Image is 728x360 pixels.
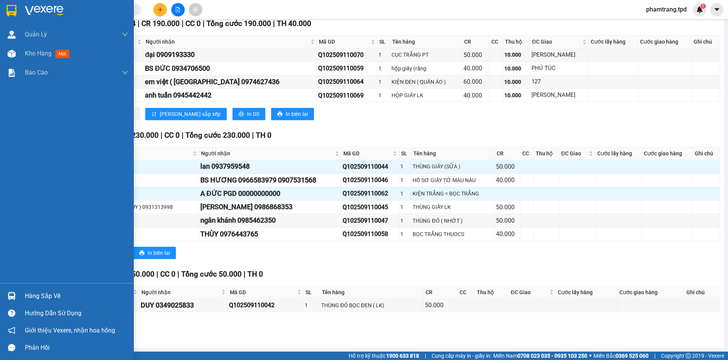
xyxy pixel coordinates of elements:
[120,131,159,140] span: CR 230.000
[25,29,47,39] span: Quản Lý
[145,63,315,74] div: BS ĐỨC 0934706500
[713,6,720,13] span: caret-down
[239,111,244,117] span: printer
[593,352,648,360] span: Miền Bắc
[463,91,488,100] div: 40.000
[692,36,720,48] th: Ghi chú
[161,131,162,140] span: |
[413,176,493,184] div: HỒ SƠ GIÂY TỜ MÀU NÂU
[8,310,15,317] span: question-circle
[700,3,706,9] sup: 1
[156,270,158,279] span: |
[141,288,219,296] span: Người nhận
[495,147,520,160] th: CR
[141,300,226,311] div: DUY 0349025833
[496,202,519,212] div: 50.000
[317,62,378,75] td: Q102509110059
[503,36,530,48] th: Thu hộ
[531,50,588,60] div: [PERSON_NAME]
[534,147,559,160] th: Thu hộ
[475,286,509,299] th: Thu hộ
[148,249,170,257] span: In biên lai
[230,288,296,296] span: Mã GD
[317,48,378,62] td: Q102509110070
[139,250,145,256] span: printer
[133,247,176,259] button: printerIn biên lai
[8,344,15,351] span: message
[504,91,529,99] div: 10.000
[25,342,128,353] div: Phản hồi
[200,188,340,199] div: A ĐỨC PGD 00000000000
[413,230,493,238] div: BỌC TRẮNG THUOCS
[413,203,493,211] div: THÙNG GIẤY LK
[349,352,419,360] span: Hỗ trợ kỹ thuật:
[25,308,128,319] div: Hướng dẫn sử dụng
[595,147,642,160] th: Cước lấy hàng
[496,162,519,171] div: 50.000
[158,7,163,12] span: plus
[638,36,692,48] th: Cước giao hàng
[458,286,475,299] th: CC
[201,149,333,158] span: Người nhận
[561,149,587,158] span: ĐC Giao
[25,326,115,335] span: Giới thiệu Vexere, nhận hoa hồng
[244,270,245,279] span: |
[138,19,140,28] span: |
[341,214,399,227] td: Q102509110047
[182,131,184,140] span: |
[320,286,424,299] th: Tên hàng
[517,353,587,359] strong: 0708 023 035 - 0935 103 250
[8,327,15,334] span: notification
[589,36,638,48] th: Cước lấy hàng
[616,353,648,359] strong: 0369 525 060
[177,270,179,279] span: |
[247,270,263,279] span: TH 0
[686,353,691,358] span: copyright
[200,229,340,239] div: THÙY 0976443765
[424,286,457,299] th: CR
[413,217,493,225] div: THÙNG ĐỎ ( NHỚT )
[229,300,302,310] div: Q102509110042
[463,64,488,73] div: 40.000
[386,353,419,359] strong: 1900 633 818
[343,229,398,239] div: Q102509110058
[493,352,587,360] span: Miền Nam
[277,111,283,117] span: printer
[392,91,461,99] div: HỘP GIÂY LK
[141,19,180,28] span: CR 190.000
[305,301,318,310] div: 1
[343,162,398,171] div: Q102509110044
[25,68,48,77] span: Báo cáo
[531,77,588,86] div: 127
[413,162,493,171] div: THÙNG GIÂY (SỮA )
[304,286,320,299] th: SL
[589,354,591,357] span: ⚪️
[193,7,198,12] span: aim
[8,292,16,300] img: warehouse-icon
[343,216,398,225] div: Q102509110047
[203,19,205,28] span: |
[379,91,389,99] div: 1
[182,19,184,28] span: |
[8,69,16,77] img: solution-icon
[122,31,128,37] span: down
[317,75,378,89] td: Q102509110064
[640,5,693,14] span: phamtrang.tpd
[463,50,488,60] div: 50.000
[286,110,308,118] span: In biên lai
[411,147,494,160] th: Tên hàng
[145,90,315,101] div: anh tuấn 0945442442
[200,215,340,226] div: ngân khánh 0985462350
[341,200,399,214] td: Q102509110045
[319,37,370,46] span: Mã GD
[271,108,314,120] button: printerIn biên lai
[696,6,703,13] img: icon-new-feature
[532,37,581,46] span: ĐC Giao
[400,162,410,171] div: 1
[6,5,16,16] img: logo-vxr
[8,31,16,39] img: warehouse-icon
[318,50,376,60] div: Q102509110070
[8,50,16,58] img: warehouse-icon
[206,19,271,28] span: Tổng cước 190.000
[684,286,720,299] th: Ghi chú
